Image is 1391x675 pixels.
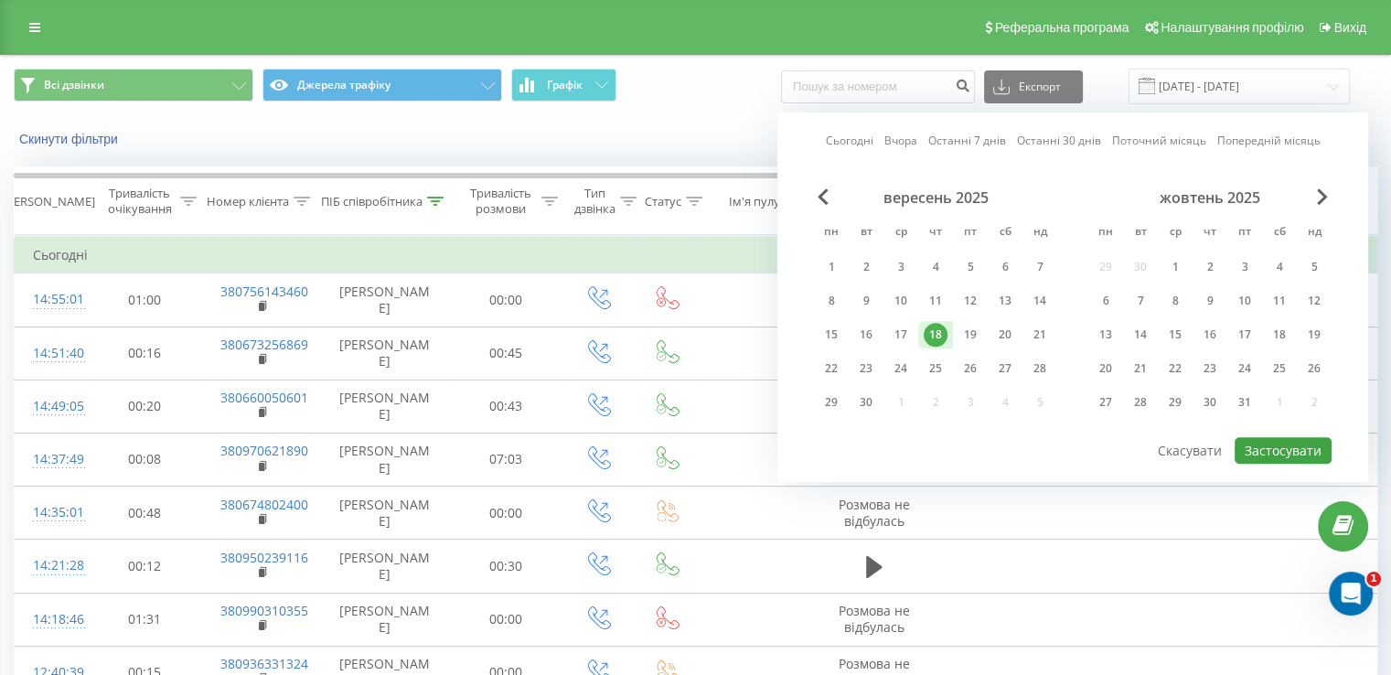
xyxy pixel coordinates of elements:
[449,540,563,593] td: 00:30
[220,283,308,300] a: 380756143460
[988,287,1022,315] div: сб 13 вер 2025 р.
[995,20,1129,35] span: Реферальна програма
[918,321,953,348] div: чт 18 вер 2025 р.
[88,380,202,433] td: 00:20
[220,655,308,672] a: 380936331324
[1334,20,1366,35] span: Вихід
[1161,220,1189,247] abbr: середа
[1163,255,1187,279] div: 1
[928,133,1006,150] a: Останні 7 днів
[220,602,308,619] a: 380990310355
[852,220,880,247] abbr: вівторок
[854,289,878,313] div: 9
[924,255,947,279] div: 4
[953,287,988,315] div: пт 12 вер 2025 р.
[1163,323,1187,347] div: 15
[1193,355,1227,382] div: чт 23 жовт 2025 р.
[14,131,127,147] button: Скинути фільтри
[1026,220,1054,247] abbr: неділя
[1123,321,1158,348] div: вт 14 жовт 2025 р.
[1017,133,1101,150] a: Останні 30 днів
[819,255,843,279] div: 1
[1227,253,1262,281] div: пт 3 жовт 2025 р.
[922,220,949,247] abbr: четвер
[1198,255,1222,279] div: 2
[1198,391,1222,414] div: 30
[884,133,917,150] a: Вчора
[849,355,883,382] div: вт 23 вер 2025 р.
[1022,287,1057,315] div: нд 14 вер 2025 р.
[1022,253,1057,281] div: нд 7 вер 2025 р.
[44,78,104,92] span: Всі дзвінки
[918,355,953,382] div: чт 25 вер 2025 р.
[1302,323,1326,347] div: 19
[814,389,849,416] div: пн 29 вер 2025 р.
[1028,255,1052,279] div: 7
[1127,220,1154,247] abbr: вівторок
[814,188,1057,207] div: вересень 2025
[854,357,878,380] div: 23
[449,273,563,327] td: 00:00
[1262,253,1297,281] div: сб 4 жовт 2025 р.
[924,323,947,347] div: 18
[729,194,780,209] div: Ім'я пулу
[988,355,1022,382] div: сб 27 вер 2025 р.
[1088,188,1332,207] div: жовтень 2025
[449,380,563,433] td: 00:43
[887,220,915,247] abbr: середа
[984,70,1083,103] button: Експорт
[883,355,918,382] div: ср 24 вер 2025 р.
[1231,220,1258,247] abbr: п’ятниця
[207,194,289,209] div: Номер клієнта
[1094,289,1118,313] div: 6
[818,188,829,205] span: Previous Month
[1129,391,1152,414] div: 28
[1198,323,1222,347] div: 16
[958,289,982,313] div: 12
[1262,321,1297,348] div: сб 18 жовт 2025 р.
[924,289,947,313] div: 11
[1366,572,1381,586] span: 1
[988,321,1022,348] div: сб 20 вер 2025 р.
[574,186,615,217] div: Тип дзвінка
[1268,255,1291,279] div: 4
[1233,255,1257,279] div: 3
[220,389,308,406] a: 380660050601
[1196,220,1224,247] abbr: четвер
[449,487,563,540] td: 00:00
[1193,389,1227,416] div: чт 30 жовт 2025 р.
[449,433,563,486] td: 07:03
[1227,389,1262,416] div: пт 31 жовт 2025 р.
[1129,289,1152,313] div: 7
[1158,321,1193,348] div: ср 15 жовт 2025 р.
[1233,323,1257,347] div: 17
[819,323,843,347] div: 15
[321,194,423,209] div: ПІБ співробітника
[1266,220,1293,247] abbr: субота
[883,287,918,315] div: ср 10 вер 2025 р.
[849,253,883,281] div: вт 2 вер 2025 р.
[1297,355,1332,382] div: нд 26 жовт 2025 р.
[1262,287,1297,315] div: сб 11 жовт 2025 р.
[321,273,449,327] td: [PERSON_NAME]
[958,323,982,347] div: 19
[814,355,849,382] div: пн 22 вер 2025 р.
[1022,355,1057,382] div: нд 28 вер 2025 р.
[1163,391,1187,414] div: 29
[1028,323,1052,347] div: 21
[1193,321,1227,348] div: чт 16 жовт 2025 р.
[14,69,253,102] button: Всі дзвінки
[220,442,308,459] a: 380970621890
[953,321,988,348] div: пт 19 вер 2025 р.
[849,287,883,315] div: вт 9 вер 2025 р.
[1094,357,1118,380] div: 20
[1217,133,1321,150] a: Попередній місяць
[1233,391,1257,414] div: 31
[511,69,616,102] button: Графік
[988,253,1022,281] div: сб 6 вер 2025 р.
[1161,20,1303,35] span: Налаштування профілю
[819,391,843,414] div: 29
[1088,389,1123,416] div: пн 27 жовт 2025 р.
[33,548,70,584] div: 14:21:28
[819,357,843,380] div: 22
